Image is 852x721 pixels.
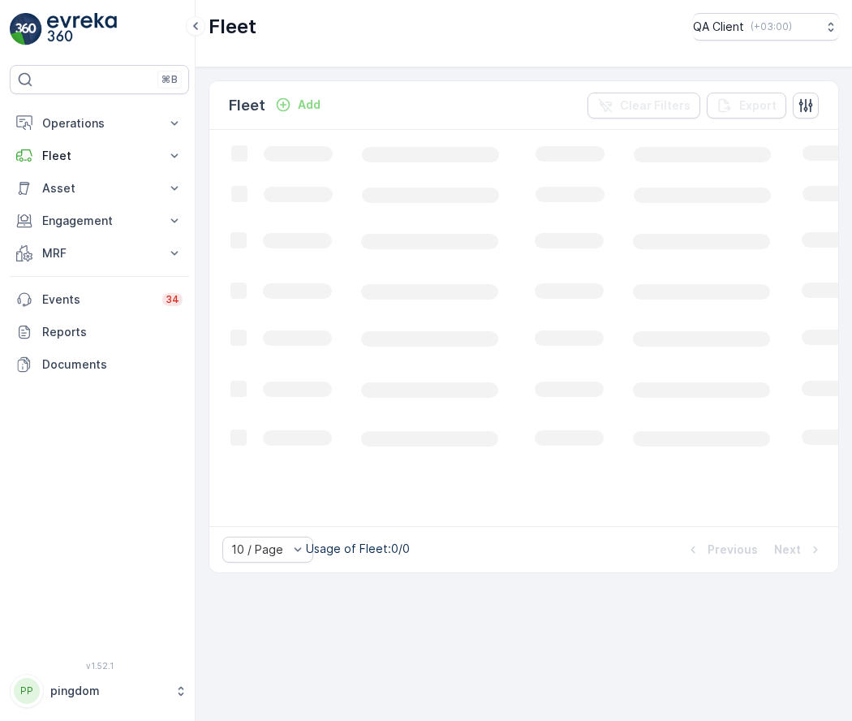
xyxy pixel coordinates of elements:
[10,140,189,172] button: Fleet
[298,97,321,113] p: Add
[708,542,758,558] p: Previous
[774,542,801,558] p: Next
[50,683,166,699] p: pingdom
[161,73,178,86] p: ⌘B
[10,107,189,140] button: Operations
[693,13,839,41] button: QA Client(+03:00)
[10,348,189,381] a: Documents
[10,283,189,316] a: Events34
[42,245,157,261] p: MRF
[209,14,256,40] p: Fleet
[42,213,157,229] p: Engagement
[42,324,183,340] p: Reports
[42,356,183,373] p: Documents
[751,20,792,33] p: ( +03:00 )
[10,316,189,348] a: Reports
[166,293,179,306] p: 34
[683,540,759,559] button: Previous
[229,94,265,117] p: Fleet
[10,674,189,708] button: PPpingdom
[42,180,157,196] p: Asset
[739,97,777,114] p: Export
[42,115,157,132] p: Operations
[47,13,117,45] img: logo_light-DOdMpM7g.png
[269,95,327,114] button: Add
[10,237,189,270] button: MRF
[693,19,744,35] p: QA Client
[10,661,189,671] span: v 1.52.1
[772,540,825,559] button: Next
[10,13,42,45] img: logo
[306,541,410,557] p: Usage of Fleet : 0/0
[10,205,189,237] button: Engagement
[707,93,786,119] button: Export
[620,97,691,114] p: Clear Filters
[14,678,40,704] div: PP
[587,93,700,119] button: Clear Filters
[42,148,157,164] p: Fleet
[42,291,153,308] p: Events
[10,172,189,205] button: Asset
